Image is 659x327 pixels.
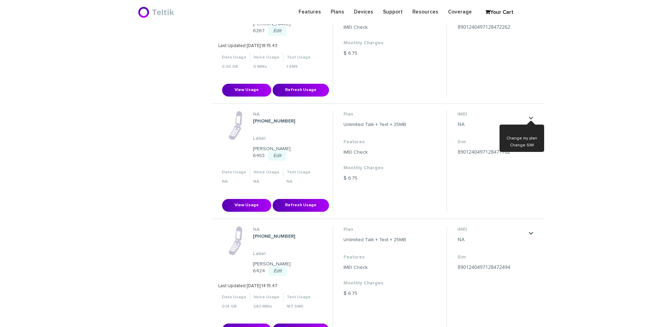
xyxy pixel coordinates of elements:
[250,177,283,187] th: NA
[253,111,322,118] dt: NA
[457,138,527,145] dt: Sim
[253,145,322,159] dd: [PERSON_NAME] 6453
[344,254,406,261] dt: Features
[253,226,322,233] dt: NA
[344,50,406,57] dd: $ 6.75
[253,119,295,124] strong: [PHONE_NUMBER]
[283,293,314,302] th: Text Usage
[457,254,527,261] dt: Sim
[506,136,537,140] a: Change my plan
[283,168,314,177] th: Text Usage
[218,62,250,72] th: 0.00 GB
[218,177,250,187] th: NA
[408,5,443,19] a: Resources
[344,39,406,46] dt: Monthly Charges
[378,5,408,19] a: Support
[500,125,544,152] ul: x
[344,290,406,297] dd: $ 6.75
[349,5,378,19] a: Devices
[457,111,527,118] dt: IMEI
[344,121,406,128] dd: Unlimited Talk + Text + 25MB
[344,149,406,156] dd: IMEI Check
[268,26,286,36] a: Edit
[250,168,283,177] th: Voice Usage
[344,175,406,182] dd: $ 6.75
[273,84,329,97] button: Refresh Usage
[253,234,295,239] strong: [PHONE_NUMBER]
[218,302,250,311] th: 0.14 GB
[283,53,314,62] th: Text Usage
[344,226,406,233] dt: Plan
[253,20,322,34] dd: [PERSON_NAME] 6267
[344,280,406,287] dt: Monthly Charges
[218,283,314,290] p: Last Updated [DATE] 14:15:47
[344,138,406,145] dt: Features
[222,84,271,97] button: View Usage
[250,53,283,62] th: Voice Usage
[250,62,283,72] th: 0 MINs
[253,261,322,274] dd: [PERSON_NAME] 6424
[218,53,250,62] th: Data Usage
[283,302,314,311] th: 187 SMS
[528,230,534,236] a: .
[253,250,322,257] dt: Label
[528,115,534,121] a: .
[268,266,287,276] a: Edit
[283,177,314,187] th: NA
[344,236,406,243] dd: Unlimited Talk + Text + 25MB
[443,5,477,19] a: Coverage
[228,226,242,255] img: phone
[253,135,322,142] dt: Label
[250,293,283,302] th: Voice Usage
[218,168,250,177] th: Data Usage
[294,5,326,19] a: Features
[326,5,349,19] a: Plans
[218,293,250,302] th: Data Usage
[344,24,406,31] dd: IMEI Check
[250,302,283,311] th: 283 MINs
[457,226,527,233] dt: IMEI
[273,199,329,212] button: Refresh Usage
[218,43,314,49] p: Last Updated [DATE] 18:15:43
[283,62,314,72] th: 1 SMS
[268,151,286,161] a: Edit
[222,199,271,212] button: View Usage
[138,5,176,19] img: BriteX
[482,7,516,18] a: Your Cart
[344,164,406,171] dt: Monthly Charges
[228,111,242,140] img: phone
[344,111,406,118] dt: Plan
[510,143,534,147] a: Change SIM
[344,264,406,271] dd: IMEI Check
